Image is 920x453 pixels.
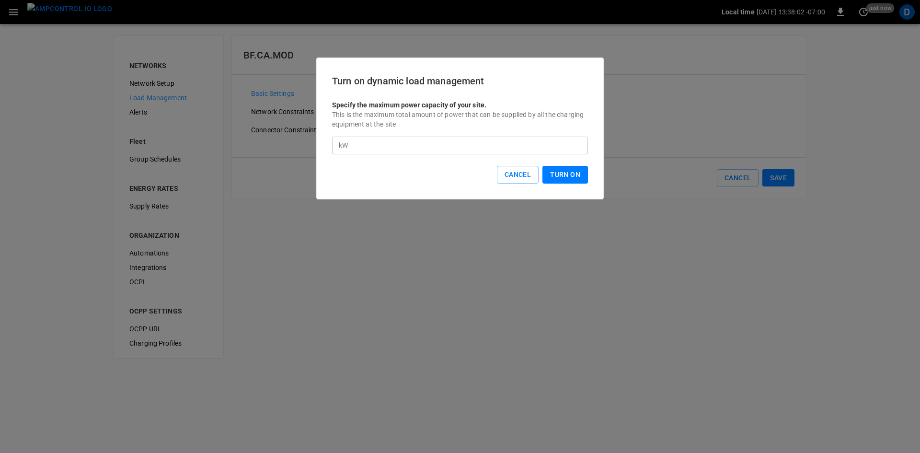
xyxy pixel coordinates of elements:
h6: Turn on dynamic load management [332,73,588,89]
p: kW [339,140,348,151]
button: Turn On [542,166,588,184]
p: Specify the maximum power capacity of your site. [332,89,588,110]
button: Cancel [497,166,539,184]
p: This is the maximum total amount of power that can be supplied by all the charging equipment at t... [332,110,588,137]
